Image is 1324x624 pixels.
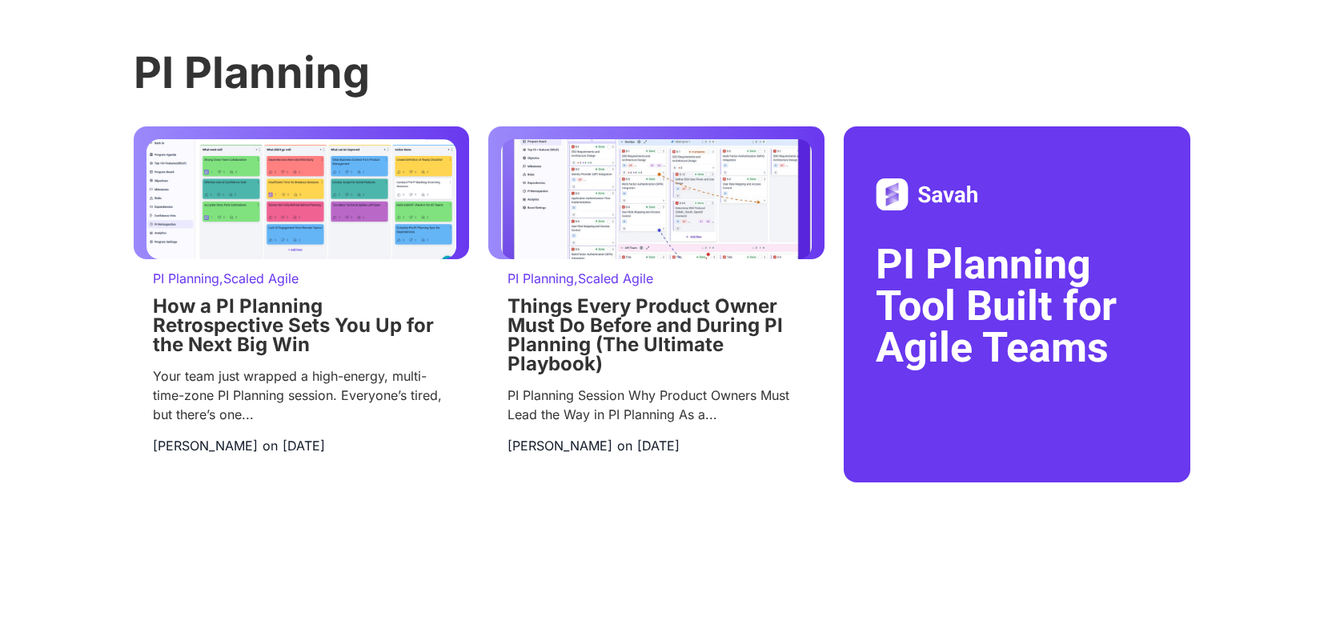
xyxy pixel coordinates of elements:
a: [DATE] [637,436,680,455]
a: [DATE] [283,436,325,455]
span: on [617,436,632,455]
h2: PI Planning Tool Built for Agile Teams [876,244,1158,369]
a: PI Planning [508,270,574,286]
time: [DATE] [637,438,680,454]
p: , [153,272,450,285]
a: How a PI Planning Retrospective Sets You Up for the Next Big Win [153,294,434,356]
h3: PI Planning [134,51,1190,94]
a: [PERSON_NAME] [153,436,258,455]
div: Your team just wrapped a high-energy, multi-time-zone PI Planning session. Everyone’s tired, but ... [153,366,450,424]
a: Things Every Product Owner Must Do Before and During PI Planning (The Ultimate Playbook) [508,294,783,375]
div: PI Planning Session Why Product Owners Must Lead the Way in PI Planning As a... [508,386,804,424]
a: Scaled Agile [223,270,299,286]
a: PI Planning [153,270,219,286]
a: [PERSON_NAME] [508,436,612,455]
span: on [263,436,278,455]
p: , [508,272,804,285]
time: [DATE] [283,438,325,454]
a: Scaled Agile [578,270,653,286]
